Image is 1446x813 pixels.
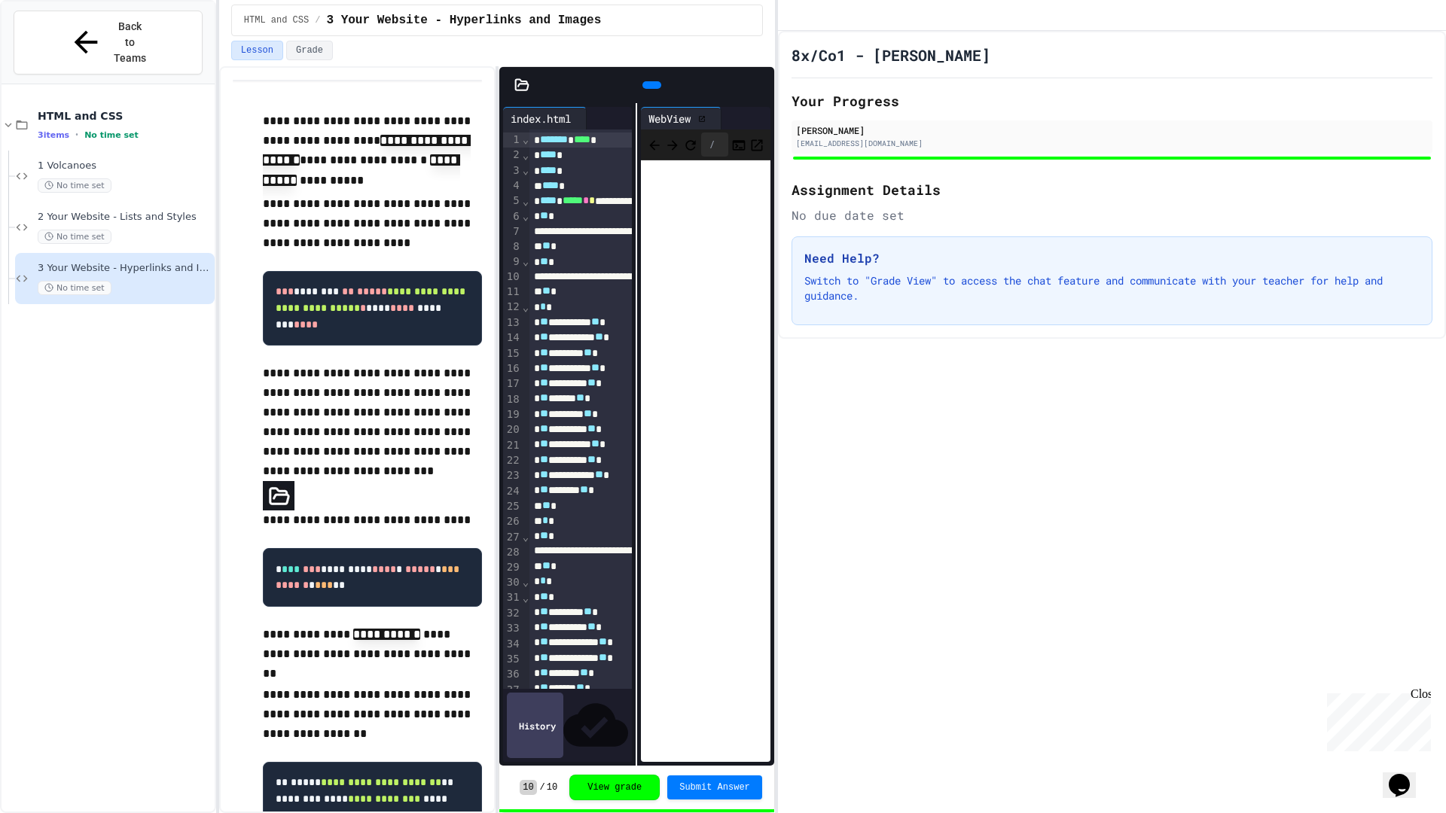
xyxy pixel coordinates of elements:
div: WebView [641,107,721,129]
div: / [701,132,728,157]
div: 29 [503,560,522,575]
div: 28 [503,545,522,560]
div: 21 [503,438,522,453]
span: No time set [38,178,111,193]
h1: 8x/Co1 - [PERSON_NAME] [792,44,990,65]
span: 10 [520,780,536,795]
div: 22 [503,453,522,468]
div: 19 [503,407,522,422]
div: [EMAIL_ADDRESS][DOMAIN_NAME] [796,138,1428,149]
span: Fold line [522,195,529,207]
div: 10 [503,269,522,285]
span: Fold line [522,301,529,313]
span: / [315,14,320,26]
span: 1 Volcanoes [38,160,212,172]
div: No due date set [792,206,1432,224]
button: Open in new tab [749,135,764,154]
div: WebView [641,111,698,126]
span: • [75,129,78,141]
div: 2 [503,148,522,163]
button: Submit Answer [667,775,762,799]
div: 8 [503,239,522,254]
div: 24 [503,484,522,499]
h2: Assignment Details [792,179,1432,200]
div: 36 [503,667,522,682]
span: Submit Answer [679,781,750,793]
div: 25 [503,499,522,514]
span: Fold line [522,164,529,176]
div: 34 [503,637,522,652]
h2: Your Progress [792,90,1432,111]
span: 3 Your Website - Hyperlinks and Images [326,11,601,29]
div: 1 [503,132,522,148]
div: 26 [503,514,522,529]
span: No time set [38,281,111,295]
div: 30 [503,575,522,590]
div: 31 [503,590,522,605]
span: No time set [84,130,139,140]
span: 3 Your Website - Hyperlinks and Images [38,262,212,275]
span: 2 Your Website - Lists and Styles [38,211,212,224]
iframe: Web Preview [641,160,770,763]
button: Refresh [683,135,698,154]
div: History [507,693,563,758]
div: 5 [503,193,522,209]
span: Back to Teams [112,19,148,66]
div: 13 [503,315,522,330]
button: View grade [569,775,660,800]
span: HTML and CSS [38,109,212,123]
div: 23 [503,468,522,483]
span: Fold line [522,576,529,588]
div: 27 [503,530,522,545]
div: Chat with us now!Close [6,6,104,96]
div: 20 [503,422,522,437]
span: 3 items [38,130,69,140]
span: / [540,781,545,793]
div: 16 [503,361,522,376]
span: Fold line [522,149,529,161]
div: 4 [503,178,522,193]
span: Back [647,135,662,154]
div: index.html [503,107,587,129]
div: 37 [503,683,522,698]
button: Back to Teams [14,11,203,75]
div: 12 [503,300,522,315]
h3: Need Help? [804,249,1420,267]
div: 6 [503,209,522,224]
span: Fold line [522,255,529,267]
div: 11 [503,285,522,300]
p: Switch to "Grade View" to access the chat feature and communicate with your teacher for help and ... [804,273,1420,303]
span: HTML and CSS [244,14,309,26]
div: 9 [503,254,522,269]
div: 3 [503,163,522,178]
span: Fold line [522,133,529,145]
span: Fold line [522,210,529,222]
div: index.html [503,111,578,126]
button: Grade [286,41,333,60]
div: 35 [503,652,522,667]
button: Console [731,135,746,154]
div: [PERSON_NAME] [796,123,1428,137]
div: 15 [503,346,522,361]
button: Lesson [231,41,283,60]
span: Fold line [522,592,529,604]
iframe: chat widget [1321,687,1431,751]
div: 17 [503,376,522,391]
div: 7 [503,224,522,239]
div: 33 [503,621,522,636]
iframe: chat widget [1383,753,1431,798]
div: 32 [503,606,522,621]
span: 10 [547,781,557,793]
div: 18 [503,392,522,407]
span: No time set [38,230,111,244]
span: Forward [665,135,680,154]
div: 14 [503,330,522,346]
span: Fold line [522,531,529,543]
